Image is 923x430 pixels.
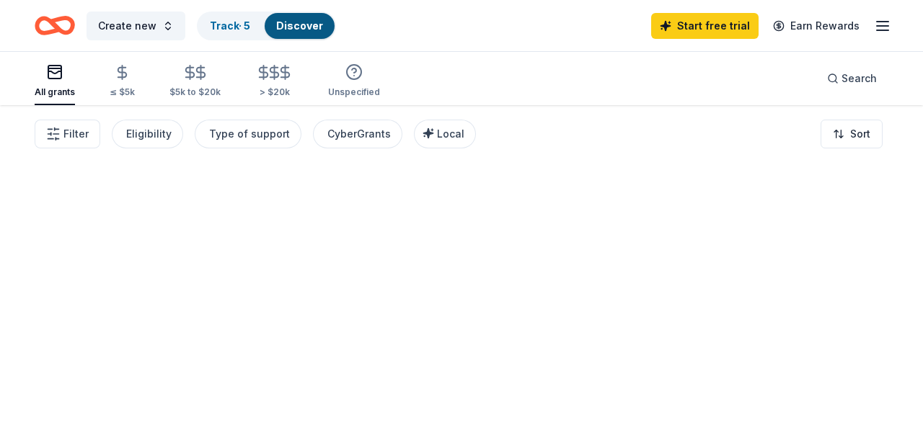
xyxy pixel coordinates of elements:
span: Local [437,127,464,140]
a: Home [35,9,75,42]
button: Eligibility [112,120,183,148]
button: ≤ $5k [110,58,135,105]
div: All grants [35,86,75,98]
div: Unspecified [328,86,380,98]
div: Type of support [209,125,290,143]
span: Filter [63,125,89,143]
button: Filter [35,120,100,148]
button: $5k to $20k [169,58,221,105]
div: CyberGrants [327,125,391,143]
button: Create new [87,12,185,40]
a: Earn Rewards [764,13,868,39]
button: CyberGrants [313,120,402,148]
div: > $20k [255,86,293,98]
a: Discover [276,19,323,32]
button: Type of support [195,120,301,148]
div: Eligibility [126,125,172,143]
button: Sort [821,120,883,148]
button: Unspecified [328,58,380,105]
span: Search [842,70,877,87]
button: Search [816,64,888,93]
div: ≤ $5k [110,86,135,98]
div: $5k to $20k [169,86,221,98]
span: Create new [98,17,156,35]
button: Track· 5Discover [197,12,336,40]
span: Sort [850,125,870,143]
a: Track· 5 [210,19,250,32]
button: > $20k [255,58,293,105]
a: Start free trial [651,13,759,39]
button: Local [414,120,476,148]
button: All grants [35,58,75,105]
